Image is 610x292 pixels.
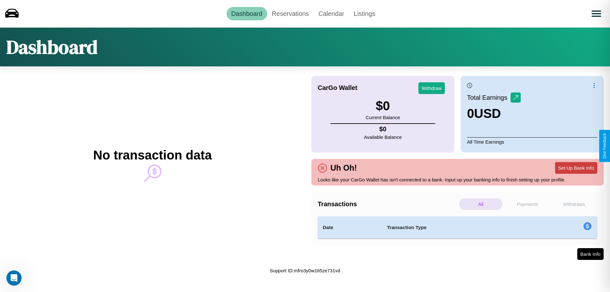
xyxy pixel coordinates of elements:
[314,7,349,20] a: Calendar
[364,133,402,141] p: Available Balance
[602,133,607,159] div: Give Feedback
[387,224,531,231] h4: Transaction Type
[349,7,380,20] a: Listings
[418,82,445,94] button: Withdraw
[318,84,357,92] h4: CarGo Wallet
[270,266,340,275] p: Support ID: mfro3y0w1ti5ze731vd
[364,126,402,133] h4: $ 0
[467,92,511,103] p: Total Earnings
[577,248,604,260] button: Bank Info
[318,216,597,239] table: simple table
[555,162,597,174] button: Set Up Bank Info
[552,198,596,210] p: Withdraws
[318,200,457,208] h4: Transactions
[318,175,597,184] p: Looks like your CarGo Wallet has isn't connected to a bank. Input up your banking info to finish ...
[366,99,400,113] h3: $ 0
[587,5,605,23] button: Open menu
[467,106,521,121] h3: 0 USD
[506,198,549,210] p: Payments
[227,7,267,20] a: Dashboard
[6,270,22,286] iframe: Intercom live chat
[467,137,597,146] p: All Time Earnings
[327,163,360,173] h4: Uh Oh!
[459,198,503,210] p: All
[6,34,98,60] h1: Dashboard
[323,224,377,231] h4: Date
[267,7,314,20] a: Reservations
[93,148,212,162] h2: No transaction data
[366,113,400,122] p: Current Balance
